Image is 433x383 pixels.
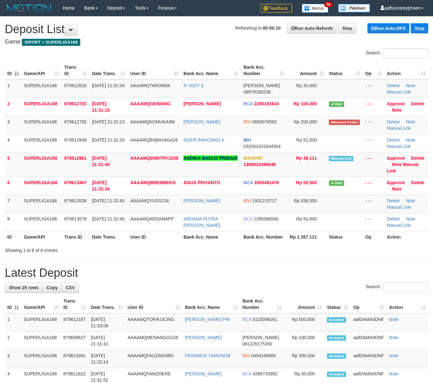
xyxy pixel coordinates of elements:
[384,61,428,80] th: Action: activate to sort column ascending
[5,195,21,213] td: 7
[92,83,124,88] span: [DATE] 21:31:09
[182,295,240,313] th: Bank Acc. Name: activate to sort column ascending
[185,317,230,322] a: [PERSON_NAME] PRI
[21,213,62,231] td: SUPERLIGA168
[5,3,53,13] img: MOTION_logo.png
[387,216,400,221] a: Delete
[296,83,317,88] span: Rp 30,000
[284,295,324,313] th: Amount: activate to sort column ascending
[389,371,399,376] a: Note
[327,317,346,323] span: Accepted
[5,116,21,134] td: 3
[183,83,204,88] a: R YADY S
[363,195,384,213] td: - - -
[387,198,400,203] a: Delete
[241,231,287,243] th: Bank Acc. Number
[287,23,337,34] a: Run Auto-Refresh
[363,116,384,134] td: - - -
[130,156,178,161] span: AAAAMQDIMITRY2208
[287,61,326,80] th: Amount: activate to sort column ascending
[61,313,89,332] td: 879612187
[5,282,43,293] a: Show 25 rows
[46,285,58,290] span: Copy
[244,119,251,124] span: BNI
[5,39,428,45] h4: Game:
[5,213,21,231] td: 8
[92,198,124,203] span: [DATE] 21:32:40
[64,119,87,124] span: 879612782
[130,198,169,203] span: AAAAMQYUSS234
[125,332,182,350] td: AAAAMQMENANGGG26
[329,156,353,161] span: Manually Linked
[130,216,174,221] span: AAAAMQARDANAPP
[241,61,287,80] th: Bank Acc. Number: activate to sort column ascending
[185,353,231,358] a: ONISIMUS TAMONOB
[252,119,277,124] span: Copy 0693076582 to clipboard
[254,180,279,185] span: Copy 1650481476 to clipboard
[296,137,317,143] span: Rp 51,000
[392,108,402,113] a: Note
[244,162,276,167] span: Copy 1300022089448 to clipboard
[383,48,428,58] input: Search:
[263,25,280,31] strong: 00:00:10
[88,332,125,350] td: [DATE] 21:32:41
[387,144,411,149] a: Manual Link
[128,61,181,80] th: User ID: activate to sort column ascending
[243,335,279,340] span: [PERSON_NAME]
[329,101,344,107] span: Valid transaction
[5,134,21,152] td: 4
[411,23,428,33] a: Stop
[296,156,317,161] span: Rp 38,111
[92,137,124,143] span: [DATE] 21:31:29
[64,180,87,185] span: 879613467
[327,372,346,377] span: Accepted
[183,198,220,203] a: [PERSON_NAME]
[406,119,415,124] a: Note
[392,186,402,191] a: Note
[260,4,292,13] img: Feedback.jpg
[294,198,317,203] span: Rp 838,000
[5,177,21,195] td: 6
[244,198,251,203] span: BNI
[387,162,418,173] a: Manual Link
[411,101,424,106] a: Delete
[387,295,428,313] th: Action: activate to sort column ascending
[363,134,384,152] td: - - -
[254,216,279,221] span: Copy 1290386540 to clipboard
[61,350,89,368] td: 879613091
[351,295,387,313] th: Op: activate to sort column ascending
[21,98,62,116] td: SUPERLIGA168
[92,156,110,167] span: [DATE] 21:31:40
[363,231,384,243] th: Op
[327,335,346,341] span: Accepted
[125,313,182,332] td: AAAAMQTOPIKUCING
[327,353,346,359] span: Accepted
[296,180,317,185] span: Rp 50,000
[387,119,400,124] a: Delete
[287,231,326,243] th: Rp 1.357.111
[5,332,21,350] td: 2
[183,119,220,124] a: [PERSON_NAME]
[125,295,182,313] th: User ID: activate to sort column ascending
[185,335,222,340] a: [PERSON_NAME]
[62,61,89,80] th: Trans ID: activate to sort column ascending
[183,180,220,185] a: AGUS PRIYANTO
[88,313,125,332] td: [DATE] 21:33:06
[254,101,279,106] span: Copy 2290181634 to clipboard
[387,205,411,210] a: Manual Link
[252,317,277,322] span: Copy 5125096261 to clipboard
[251,353,276,358] span: Copy 0454164950 to clipboard
[351,313,387,332] td: aafDAMAIIDNF
[88,350,125,368] td: [DATE] 21:32:24
[366,282,428,292] label: Search:
[338,4,370,12] img: panduan.png
[89,231,128,243] th: Date Trans.
[252,198,277,203] span: Copy 1931215717 to clipboard
[5,350,21,368] td: 3
[284,350,324,368] td: Rp 300,000
[244,180,253,185] span: BCA
[21,134,62,152] td: SUPERLIGA168
[5,23,428,36] h1: Deposit List
[5,313,21,332] td: 1
[387,101,405,106] a: Approve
